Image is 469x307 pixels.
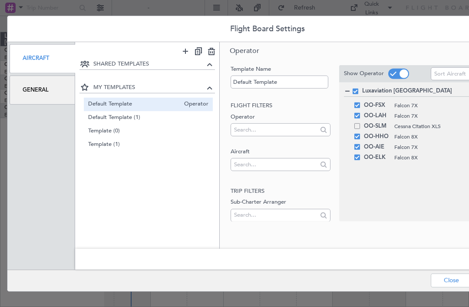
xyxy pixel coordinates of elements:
[10,76,75,105] div: General
[364,110,390,121] span: OO-LAH
[88,127,209,136] span: Template (0)
[231,198,330,207] label: Sub-Charter Arranger
[364,131,390,142] span: OO-HHO
[10,44,75,73] div: Aircraft
[234,123,317,136] input: Search...
[88,140,209,149] span: Template (1)
[364,152,390,162] span: OO-ELK
[180,100,208,109] span: Operator
[344,69,384,78] label: Show Operator
[231,102,330,110] h2: Flight filters
[231,112,330,121] label: Operator
[364,100,390,110] span: OO-FSX
[88,113,209,122] span: Default Template (1)
[231,65,330,73] label: Template Name
[234,158,317,171] input: Search...
[434,70,466,78] span: Sort Aircraft
[364,142,390,152] span: OO-AIE
[364,121,390,131] span: OO-SLM
[231,147,330,156] label: Aircraft
[88,100,180,109] span: Default Template
[93,60,205,69] span: SHARED TEMPLATES
[231,187,330,195] h2: Trip filters
[230,46,259,55] span: Operator
[93,83,205,92] span: MY TEMPLATES
[234,208,317,221] input: Search...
